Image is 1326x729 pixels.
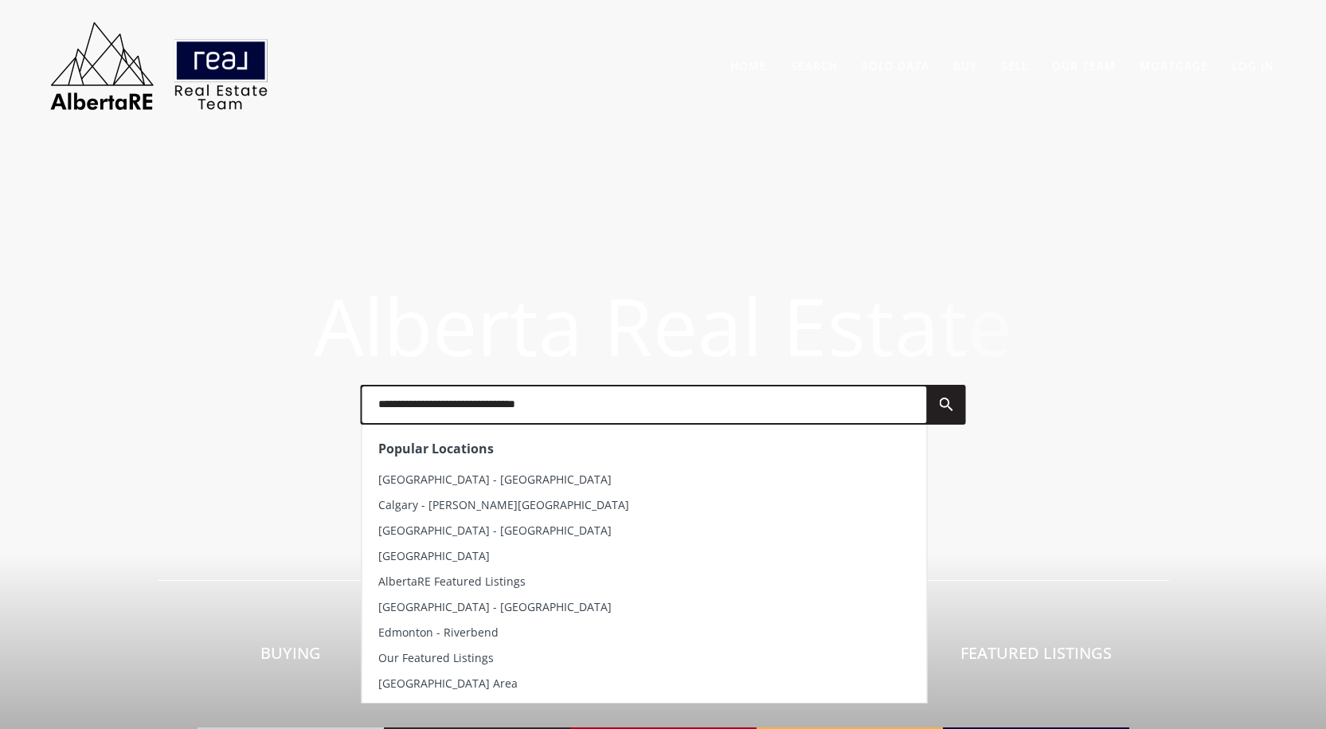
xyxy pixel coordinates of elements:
span: A [314,271,364,379]
a: Our Team [1052,58,1116,73]
span: [GEOGRAPHIC_DATA] - [GEOGRAPHIC_DATA] [378,523,612,538]
span: e [432,271,477,379]
span: Our Featured Listings [378,650,494,665]
span: l [742,271,762,379]
span: a [538,271,583,379]
span: t [866,271,894,379]
span: Featured Listings [960,642,1112,664]
span: b [384,271,432,379]
span: Buying [260,642,321,664]
span: e [968,271,1012,379]
img: AlbertaRE Real Estate Team | Real Broker [40,16,279,116]
a: Sell [1001,58,1028,73]
span: Edmonton - Riverbend [378,625,499,640]
strong: Popular Locations [378,440,494,457]
span: s [827,271,866,379]
span: AlbertaRE Featured Listings [378,574,526,589]
span: Calgary - [PERSON_NAME][GEOGRAPHIC_DATA] [378,497,629,512]
a: Sold Data [862,58,929,73]
span: a [894,271,939,379]
a: Buy [953,58,977,73]
span: r [477,271,510,379]
a: Buying [198,586,384,729]
span: e [653,271,698,379]
a: Mortgage [1140,58,1208,73]
span: [GEOGRAPHIC_DATA] - [GEOGRAPHIC_DATA] [378,599,612,614]
a: Home [730,58,767,73]
a: Search [791,58,838,73]
span: l [364,271,384,379]
span: t [939,271,968,379]
span: [GEOGRAPHIC_DATA] [378,548,490,563]
span: [GEOGRAPHIC_DATA] Area [378,676,518,691]
span: t [510,271,538,379]
span: E [783,271,827,379]
span: a [698,271,742,379]
a: Log In [1232,58,1274,73]
span: R [604,271,653,379]
a: Featured Listings [943,586,1129,729]
span: [GEOGRAPHIC_DATA] - [GEOGRAPHIC_DATA] [378,472,612,487]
